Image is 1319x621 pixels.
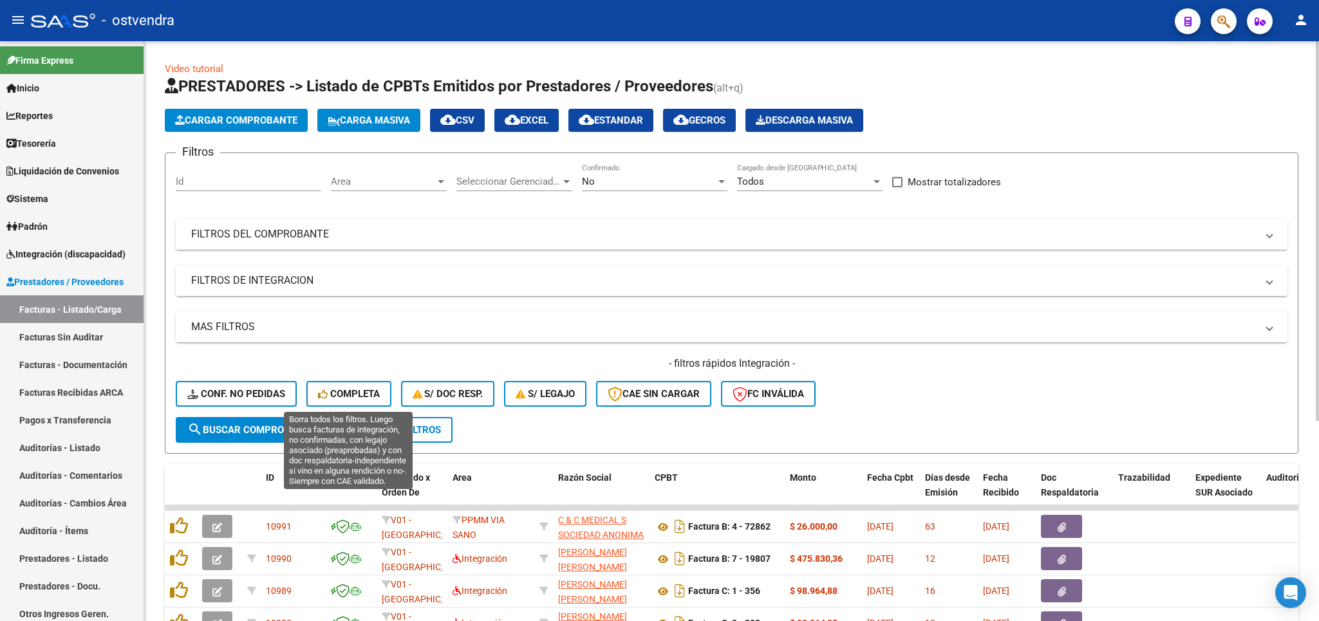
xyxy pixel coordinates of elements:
button: FC Inválida [721,381,816,407]
mat-icon: cloud_download [579,112,594,127]
span: Reportes [6,109,53,123]
strong: $ 98.964,88 [790,586,837,596]
mat-icon: person [1293,12,1309,28]
a: Video tutorial [165,63,223,75]
button: CAE SIN CARGAR [596,381,711,407]
span: ID [266,472,274,483]
strong: Factura B: 7 - 19807 [688,554,771,564]
span: Carga Masiva [328,115,410,126]
span: Sistema [6,192,48,206]
span: EXCEL [505,115,548,126]
datatable-header-cell: Area [447,464,534,521]
datatable-header-cell: Fecha Cpbt [862,464,920,521]
span: Integración [453,553,507,564]
mat-icon: search [187,422,203,437]
mat-panel-title: FILTROS DE INTEGRACION [191,273,1257,288]
span: Integración (discapacidad) [6,247,126,261]
span: [PERSON_NAME] [PERSON_NAME] [558,547,627,572]
span: CSV [440,115,474,126]
span: Mostrar totalizadores [908,174,1001,190]
datatable-header-cell: ID [261,464,325,521]
datatable-header-cell: Facturado x Orden De [377,464,447,521]
strong: $ 26.000,00 [790,521,837,532]
span: Buscar Comprobante [187,424,315,436]
div: 27283262435 [558,577,644,604]
span: Todos [737,176,764,187]
mat-expansion-panel-header: MAS FILTROS [176,311,1287,342]
datatable-header-cell: Trazabilidad [1113,464,1190,521]
span: [DATE] [867,521,893,532]
i: Descargar documento [671,516,688,537]
span: [DATE] [983,521,1009,532]
mat-panel-title: FILTROS DEL COMPROBANTE [191,227,1257,241]
span: Completa [318,388,380,400]
span: Trazabilidad [1118,472,1170,483]
button: Gecros [663,109,736,132]
strong: Factura C: 1 - 356 [688,586,760,597]
button: Buscar Comprobante [176,417,326,443]
span: Descarga Masiva [756,115,853,126]
mat-expansion-panel-header: FILTROS DEL COMPROBANTE [176,219,1287,250]
span: Borrar Filtros [348,424,441,436]
mat-icon: cloud_download [505,112,520,127]
datatable-header-cell: Expediente SUR Asociado [1190,464,1261,521]
span: - ostvendra [102,6,174,35]
span: 63 [925,521,935,532]
button: Borrar Filtros [337,417,453,443]
span: Días desde Emisión [925,472,970,497]
span: S/ legajo [516,388,575,400]
span: Auditoria [1266,472,1304,483]
button: Carga Masiva [317,109,420,132]
span: [DATE] [983,586,1009,596]
span: [DATE] [983,553,1009,564]
strong: $ 475.830,36 [790,553,843,564]
button: Completa [306,381,391,407]
datatable-header-cell: CPBT [650,464,785,521]
span: Padrón [6,219,48,234]
datatable-header-cell: Doc Respaldatoria [1036,464,1113,521]
span: Tesorería [6,136,56,151]
span: PPMM VIA SANO [453,515,505,540]
span: Inicio [6,81,39,95]
button: EXCEL [494,109,559,132]
span: Fecha Cpbt [867,472,913,483]
span: Liquidación de Convenios [6,164,119,178]
span: Cargar Comprobante [175,115,297,126]
span: 10990 [266,553,292,564]
span: CAE SIN CARGAR [608,388,700,400]
app-download-masive: Descarga masiva de comprobantes (adjuntos) [745,109,863,132]
i: Descargar documento [671,548,688,569]
span: 10989 [266,586,292,596]
mat-panel-title: MAS FILTROS [191,320,1257,334]
button: S/ Doc Resp. [401,381,495,407]
span: FC Inválida [733,388,804,400]
datatable-header-cell: Monto [785,464,862,521]
span: Area [331,176,435,187]
span: [DATE] [867,553,893,564]
span: 12 [925,553,935,564]
mat-expansion-panel-header: FILTROS DE INTEGRACION [176,265,1287,296]
mat-icon: delete [348,422,364,437]
span: Seleccionar Gerenciador [456,176,561,187]
div: 30707174702 [558,513,644,540]
div: 27235676090 [558,545,644,572]
span: No [582,176,595,187]
datatable-header-cell: Días desde Emisión [920,464,978,521]
datatable-header-cell: Razón Social [553,464,650,521]
span: Expediente SUR Asociado [1195,472,1253,497]
span: PRESTADORES -> Listado de CPBTs Emitidos por Prestadores / Proveedores [165,77,713,95]
button: Descarga Masiva [745,109,863,132]
span: Prestadores / Proveedores [6,275,124,289]
span: Gecros [673,115,725,126]
strong: Factura B: 4 - 72862 [688,522,771,532]
mat-icon: cloud_download [673,112,689,127]
h4: - filtros rápidos Integración - [176,357,1287,371]
button: Estandar [568,109,653,132]
button: Cargar Comprobante [165,109,308,132]
h3: Filtros [176,143,220,161]
mat-icon: cloud_download [440,112,456,127]
span: Conf. no pedidas [187,388,285,400]
span: Facturado x Orden De [382,472,430,497]
span: 16 [925,586,935,596]
span: Razón Social [558,472,612,483]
